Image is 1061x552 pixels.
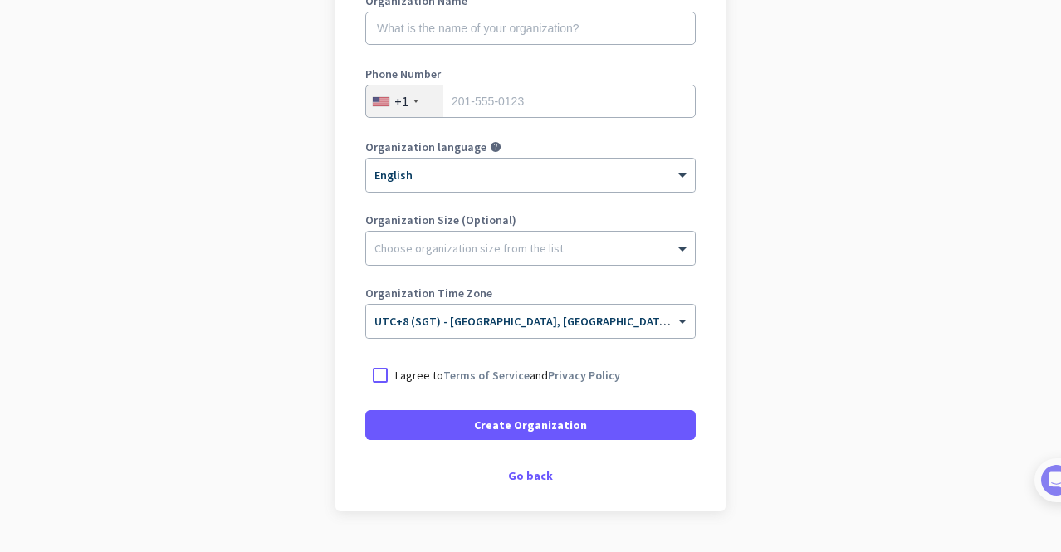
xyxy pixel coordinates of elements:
label: Organization language [365,141,486,153]
div: Go back [365,470,696,481]
label: Organization Time Zone [365,287,696,299]
input: 201-555-0123 [365,85,696,118]
a: Terms of Service [443,368,530,383]
i: help [490,141,501,153]
p: I agree to and [395,367,620,383]
label: Organization Size (Optional) [365,214,696,226]
input: What is the name of your organization? [365,12,696,45]
button: Create Organization [365,410,696,440]
a: Privacy Policy [548,368,620,383]
span: Create Organization [474,417,587,433]
label: Phone Number [365,68,696,80]
div: +1 [394,93,408,110]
